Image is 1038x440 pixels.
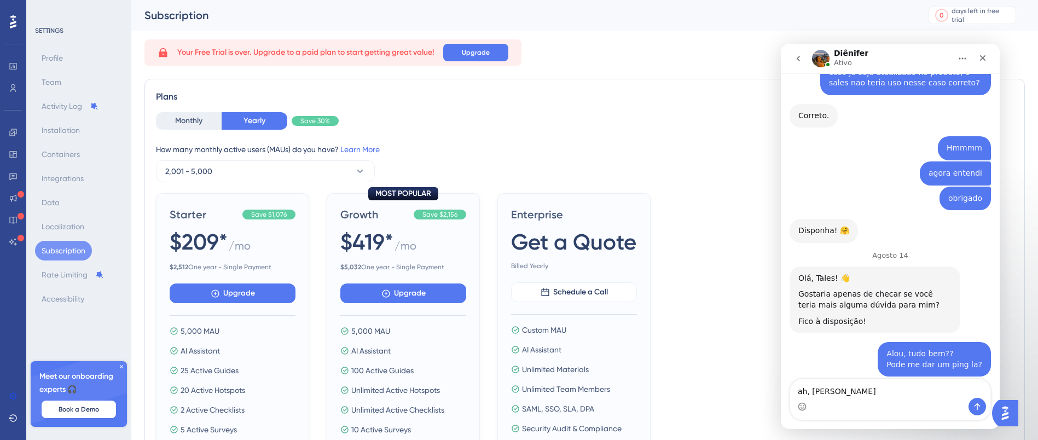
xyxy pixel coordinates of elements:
button: Monthly [156,112,222,130]
button: Schedule a Call [511,282,637,302]
span: / mo [229,238,251,258]
span: 10 Active Surveys [351,423,411,436]
span: Save 30% [300,117,330,125]
button: Subscription [35,241,92,260]
div: 0 [940,11,944,20]
span: Unlimited Active Checklists [351,403,444,416]
span: Growth [340,207,409,222]
div: days left in free trial [952,7,1012,24]
button: Upgrade [170,283,295,303]
span: Enterprise [511,207,637,222]
span: Book a Demo [59,405,99,414]
span: Upgrade [223,287,255,300]
span: 20 Active Hotspots [181,384,245,397]
iframe: Intercom live chat [781,44,1000,429]
a: Learn More [340,145,380,154]
span: Meet our onboarding experts 🎧 [39,370,118,396]
span: $419* [340,227,393,257]
span: Security Audit & Compliance [522,422,622,435]
button: Team [35,72,68,92]
div: SETTINGS [35,26,124,35]
span: SAML, SSO, SLA, DPA [522,402,594,415]
div: Subscription [144,8,901,23]
button: 2,001 - 5,000 [156,160,375,182]
span: AI Assistant [181,344,220,357]
span: 2 Active Checklists [181,403,245,416]
span: Save $1,076 [251,210,287,219]
b: $ 2,512 [170,263,188,271]
span: 2,001 - 5,000 [165,165,212,178]
div: MOST POPULAR [368,187,438,200]
span: 5,000 MAU [181,325,219,338]
span: / mo [395,238,416,258]
span: 100 Active Guides [351,364,414,377]
span: Upgrade [462,48,490,57]
span: 5,000 MAU [351,325,390,338]
button: Yearly [222,112,287,130]
button: Accessibility [35,289,91,309]
span: Starter [170,207,238,222]
button: Data [35,193,66,212]
span: $209* [170,227,228,257]
button: Integrations [35,169,90,188]
button: Localization [35,217,91,236]
div: How many monthly active users (MAUs) do you have? [156,143,1013,156]
span: Custom MAU [522,323,566,337]
span: AI Assistant [351,344,391,357]
span: One year - Single Payment [170,263,295,271]
span: Billed Yearly [511,262,637,270]
iframe: UserGuiding AI Assistant Launcher [992,397,1025,430]
button: Rate Limiting [35,265,111,285]
span: 25 Active Guides [181,364,239,377]
span: Unlimited Team Members [522,383,610,396]
span: Unlimited Materials [522,363,589,376]
button: Upgrade [443,44,508,61]
b: $ 5,032 [340,263,361,271]
button: Installation [35,120,86,140]
button: Containers [35,144,86,164]
span: Your Free Trial is over. Upgrade to a paid plan to start getting great value! [177,46,434,59]
span: AI Assistant [522,343,561,356]
span: 5 Active Surveys [181,423,237,436]
div: Plans [156,90,1013,103]
button: Book a Demo [42,401,116,418]
span: Unlimited Active Hotspots [351,384,440,397]
button: Upgrade [340,283,466,303]
span: One year - Single Payment [340,263,466,271]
